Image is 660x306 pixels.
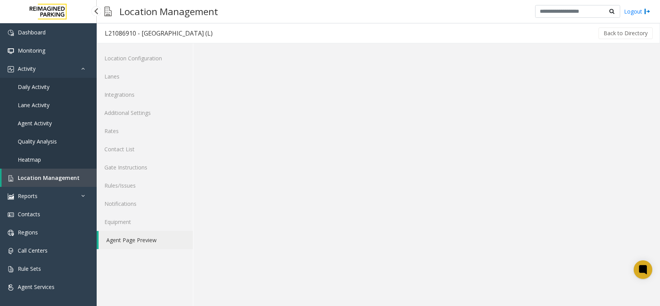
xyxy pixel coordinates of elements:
[18,156,41,163] span: Heatmap
[97,176,193,195] a: Rules/Issues
[97,213,193,231] a: Equipment
[97,85,193,104] a: Integrations
[97,195,193,213] a: Notifications
[18,283,55,291] span: Agent Services
[18,138,57,145] span: Quality Analysis
[116,2,222,21] h3: Location Management
[18,29,46,36] span: Dashboard
[104,2,112,21] img: pageIcon
[8,266,14,272] img: 'icon'
[18,65,36,72] span: Activity
[8,66,14,72] img: 'icon'
[18,47,45,54] span: Monitoring
[8,193,14,200] img: 'icon'
[18,120,52,127] span: Agent Activity
[18,174,80,181] span: Location Management
[97,122,193,140] a: Rates
[8,175,14,181] img: 'icon'
[8,248,14,254] img: 'icon'
[105,28,213,38] div: L21086910 - [GEOGRAPHIC_DATA] (L)
[18,83,49,91] span: Daily Activity
[18,192,38,200] span: Reports
[97,158,193,176] a: Gate Instructions
[8,48,14,54] img: 'icon'
[8,284,14,291] img: 'icon'
[599,27,653,39] button: Back to Directory
[8,230,14,236] img: 'icon'
[18,265,41,272] span: Rule Sets
[2,169,97,187] a: Location Management
[97,104,193,122] a: Additional Settings
[97,49,193,67] a: Location Configuration
[18,229,38,236] span: Regions
[644,7,650,15] img: logout
[8,212,14,218] img: 'icon'
[18,247,48,254] span: Call Centers
[18,101,49,109] span: Lane Activity
[99,231,193,249] a: Agent Page Preview
[18,210,40,218] span: Contacts
[97,140,193,158] a: Contact List
[97,67,193,85] a: Lanes
[624,7,650,15] a: Logout
[8,30,14,36] img: 'icon'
